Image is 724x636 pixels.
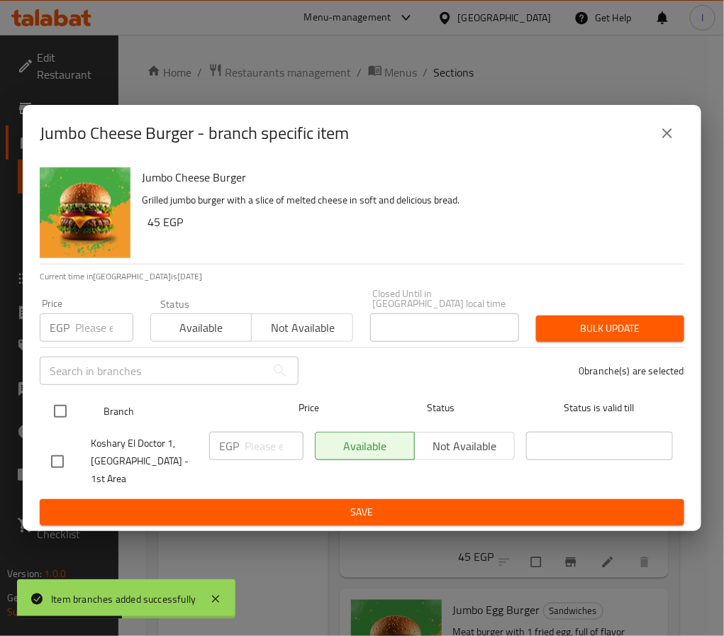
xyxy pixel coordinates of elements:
[251,313,353,342] button: Not available
[150,313,252,342] button: Available
[367,399,514,417] span: Status
[245,432,303,460] input: Please enter price
[75,313,133,342] input: Please enter price
[51,503,673,521] span: Save
[526,399,673,417] span: Status is valid till
[547,320,673,337] span: Bulk update
[40,270,684,283] p: Current time in [GEOGRAPHIC_DATA] is [DATE]
[157,318,247,338] span: Available
[142,191,673,209] p: Grilled jumbo burger with a slice of melted cheese in soft and delicious bread.
[40,167,130,258] img: Jumbo Cheese Burger
[536,316,684,342] button: Bulk update
[147,212,673,232] h6: 45 EGP
[40,122,349,145] h2: Jumbo Cheese Burger - branch specific item
[650,116,684,150] button: close
[579,364,684,378] p: 0 branche(s) are selected
[262,399,357,417] span: Price
[91,435,198,488] span: Koshary El Doctor 1, [GEOGRAPHIC_DATA] - 1st Area
[257,318,347,338] span: Not available
[51,591,196,607] div: Item branches added successfully
[50,319,69,336] p: EGP
[104,403,250,420] span: Branch
[40,499,684,525] button: Save
[142,167,673,187] h6: Jumbo Cheese Burger
[219,437,239,454] p: EGP
[40,357,266,385] input: Search in branches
